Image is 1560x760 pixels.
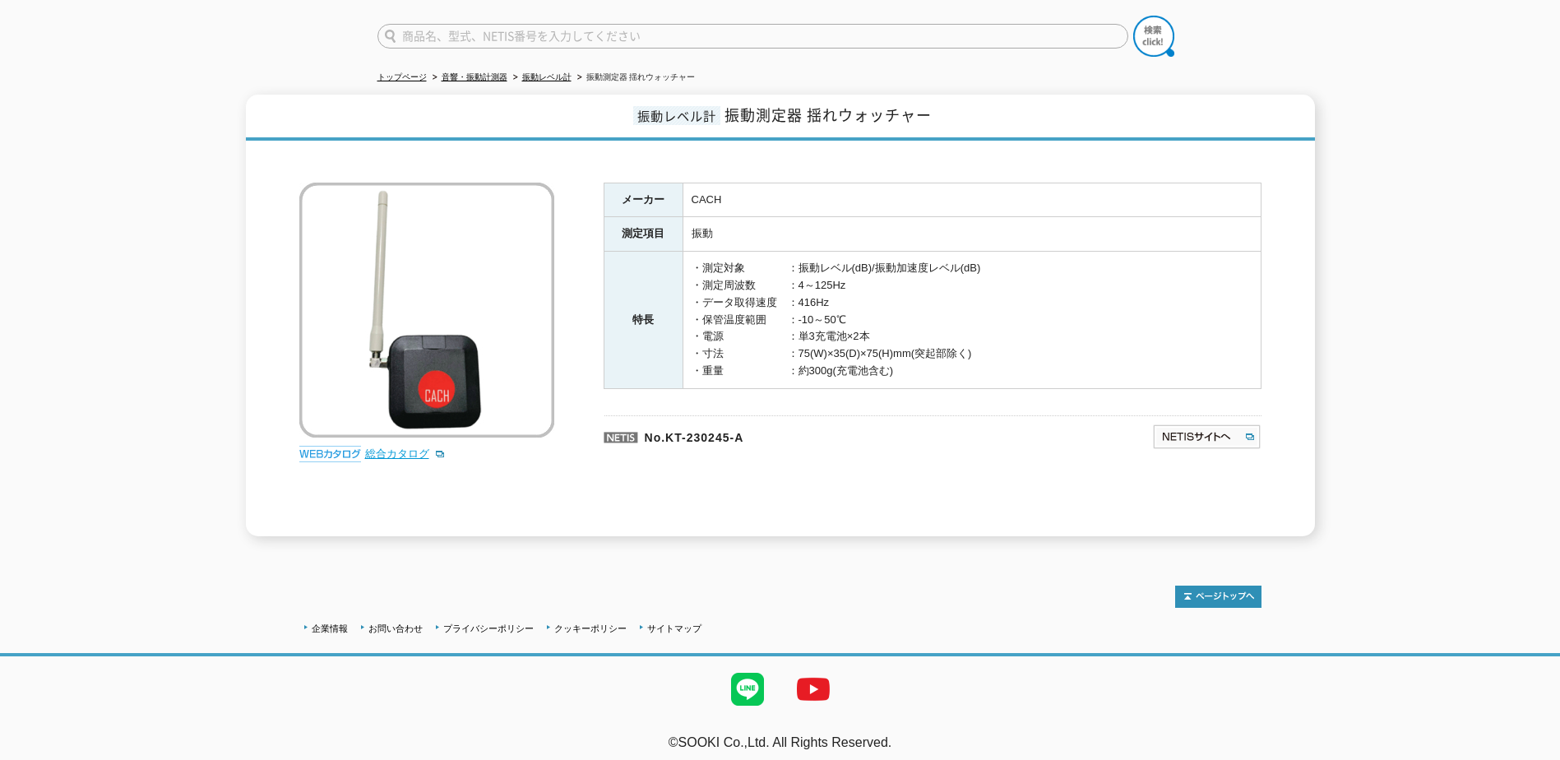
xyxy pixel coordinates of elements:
[442,72,507,81] a: 音響・振動計測器
[604,217,683,252] th: 測定項目
[522,72,572,81] a: 振動レベル計
[1175,586,1261,608] img: トップページへ
[299,446,361,462] img: webカタログ
[683,183,1261,217] td: CACH
[377,72,427,81] a: トップページ
[715,656,780,722] img: LINE
[377,24,1128,49] input: 商品名、型式、NETIS番号を入力してください
[604,252,683,389] th: 特長
[1133,16,1174,57] img: btn_search.png
[724,104,932,126] span: 振動測定器 揺れウォッチャー
[574,69,696,86] li: 振動測定器 揺れウォッチャー
[554,623,627,633] a: クッキーポリシー
[312,623,348,633] a: 企業情報
[368,623,423,633] a: お問い合わせ
[683,252,1261,389] td: ・測定対象 ：振動レベル(dB)/振動加速度レベル(dB) ・測定周波数 ：4～125Hz ・データ取得速度 ：416Hz ・保管温度範囲 ：-10～50℃ ・電源 ：単3充電池×2本 ・寸法 ...
[443,623,534,633] a: プライバシーポリシー
[1152,424,1261,450] img: NETISサイトへ
[683,217,1261,252] td: 振動
[647,623,701,633] a: サイトマップ
[604,183,683,217] th: メーカー
[780,656,846,722] img: YouTube
[633,106,720,125] span: 振動レベル計
[604,415,993,455] p: No.KT-230245-A
[299,183,554,438] img: 振動測定器 揺れウォッチャー
[365,447,446,460] a: 総合カタログ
